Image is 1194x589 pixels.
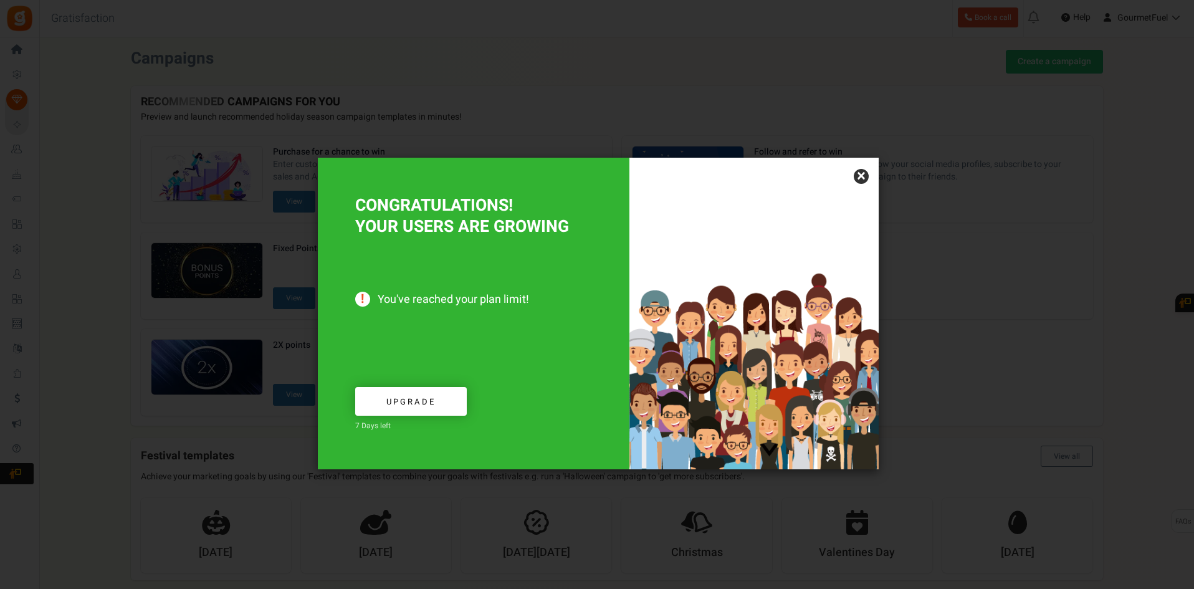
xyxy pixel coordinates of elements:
span: 7 Days left [355,420,391,431]
span: You've reached your plan limit! [355,293,592,307]
span: CONGRATULATIONS! YOUR USERS ARE GROWING [355,193,569,239]
span: Upgrade [386,396,436,408]
a: Upgrade [355,387,467,416]
img: Increased users [629,220,879,469]
a: × [854,169,869,184]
